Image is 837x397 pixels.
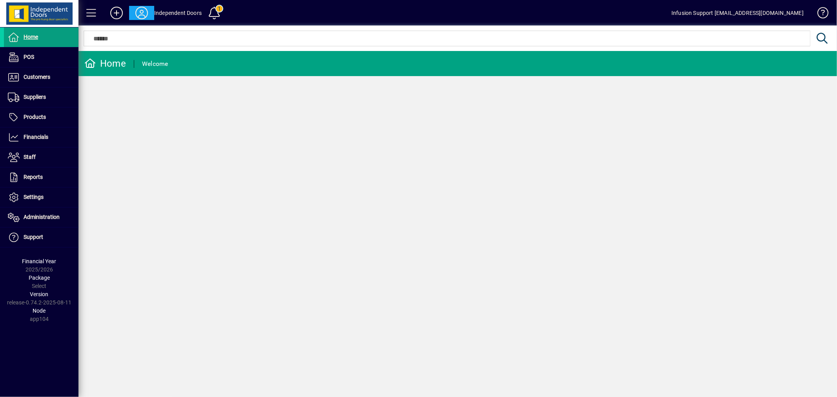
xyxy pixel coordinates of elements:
button: Add [104,6,129,20]
span: Staff [24,154,36,160]
span: POS [24,54,34,60]
span: Reports [24,174,43,180]
span: Suppliers [24,94,46,100]
span: Financials [24,134,48,140]
span: Administration [24,214,60,220]
span: Customers [24,74,50,80]
span: Home [24,34,38,40]
span: Node [33,308,46,314]
a: Products [4,107,78,127]
a: Administration [4,208,78,227]
a: Staff [4,148,78,167]
button: Profile [129,6,154,20]
a: Suppliers [4,87,78,107]
a: Reports [4,168,78,187]
a: Support [4,228,78,247]
div: Infusion Support [EMAIL_ADDRESS][DOMAIN_NAME] [671,7,804,19]
a: Settings [4,188,78,207]
div: Independent Doors [154,7,202,19]
span: Package [29,275,50,281]
a: Financials [4,127,78,147]
span: Version [30,291,49,297]
span: Financial Year [22,258,57,264]
a: POS [4,47,78,67]
span: Support [24,234,43,240]
div: Home [84,57,126,70]
a: Customers [4,67,78,87]
span: Products [24,114,46,120]
a: Knowledge Base [811,2,827,27]
span: Settings [24,194,44,200]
